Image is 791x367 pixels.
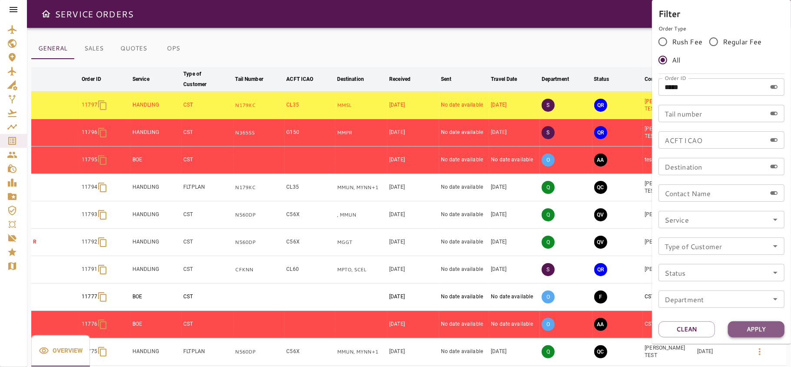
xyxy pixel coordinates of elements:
button: Open [769,240,781,252]
button: Apply [728,321,784,337]
p: Order Type [659,25,784,33]
button: Open [769,293,781,305]
button: Open [769,267,781,279]
div: rushFeeOrder [659,33,784,69]
button: Open [769,214,781,226]
span: All [672,55,680,65]
label: Order ID [665,74,686,82]
button: Clean [659,321,715,337]
span: Rush Fee [672,37,702,47]
h6: Filter [659,7,784,20]
span: Regular Fee [723,37,762,47]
